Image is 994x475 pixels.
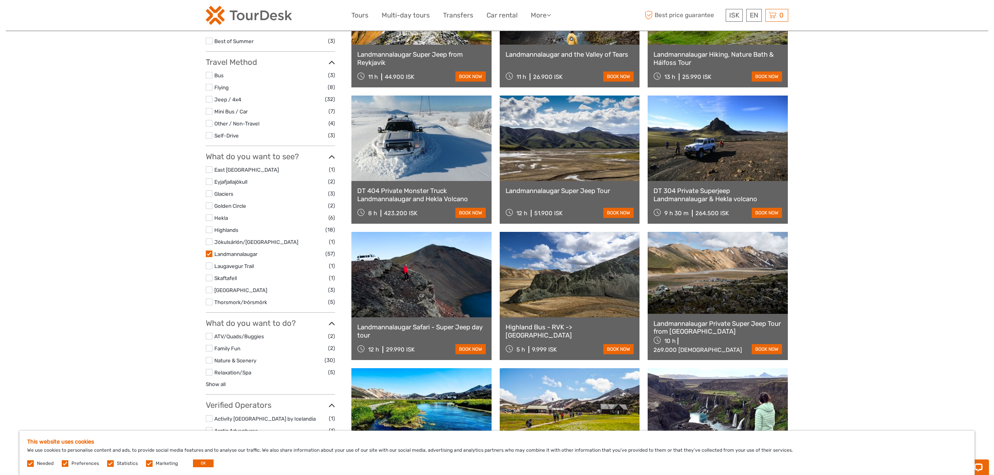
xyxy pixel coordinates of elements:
[368,346,379,353] span: 12 h
[328,344,335,353] span: (2)
[695,210,729,217] div: 264.500 ISK
[516,73,526,80] span: 11 h
[214,239,298,245] a: Jökulsárlón/[GEOGRAPHIC_DATA]
[329,165,335,174] span: (1)
[664,338,676,345] span: 10 h
[532,346,557,353] div: 9.999 ISK
[328,201,335,210] span: (2)
[653,187,782,203] a: DT 304 Private Superjeep Landmannalaugar & Hekla volcano
[603,71,634,82] a: book now
[746,9,762,22] div: EN
[506,187,634,195] a: Landmannalaugar Super Jeep Tour
[531,10,551,21] a: More
[729,11,739,19] span: ISK
[11,14,88,20] p: Chat now
[214,167,279,173] a: East [GEOGRAPHIC_DATA]
[382,10,430,21] a: Multi-day tours
[329,261,335,270] span: (1)
[329,273,335,282] span: (1)
[752,344,782,354] a: book now
[328,37,335,45] span: (3)
[664,73,675,80] span: 13 h
[37,460,54,467] label: Needed
[328,213,335,222] span: (6)
[384,210,417,217] div: 423.200 ISK
[156,460,178,467] label: Marketing
[455,344,486,354] a: book now
[653,346,742,353] div: 269.000 [DEMOGRAPHIC_DATA]
[385,73,414,80] div: 44.900 ISK
[328,177,335,186] span: (2)
[357,323,486,339] a: Landmannalaugar Safari - Super Jeep day tour
[214,120,259,127] a: Other / Non-Travel
[206,152,335,161] h3: What do you want to see?
[357,50,486,66] a: Landmannalaugar Super Jeep from Reykjavik
[328,285,335,294] span: (3)
[214,357,256,364] a: Nature & Scenery
[193,459,214,467] button: OK
[328,189,335,198] span: (3)
[214,84,229,90] a: Flying
[206,318,335,328] h3: What do you want to do?
[214,132,239,139] a: Self-Drive
[328,332,335,341] span: (2)
[487,10,518,21] a: Car rental
[214,333,264,339] a: ATV/Quads/Buggies
[603,208,634,218] a: book now
[603,344,634,354] a: book now
[71,460,99,467] label: Preferences
[534,210,563,217] div: 51.900 ISK
[653,320,782,336] a: Landmannalaugar Private Super Jeep Tour from [GEOGRAPHIC_DATA]
[214,251,257,257] a: Landmannalaugar
[214,72,224,78] a: Bus
[328,119,335,128] span: (4)
[214,428,258,434] a: Arctic Adventures
[506,323,634,339] a: Highland Bus - RVK -> [GEOGRAPHIC_DATA]
[328,368,335,377] span: (5)
[214,345,240,351] a: Family Fun
[329,426,335,435] span: (1)
[214,263,254,269] a: Laugavegur Trail
[328,298,335,306] span: (5)
[214,38,254,44] a: Best of Summer
[214,275,237,281] a: Skaftafell
[214,287,267,293] a: [GEOGRAPHIC_DATA]
[386,346,415,353] div: 29.990 ISK
[328,107,335,116] span: (7)
[443,10,473,21] a: Transfers
[214,203,246,209] a: Golden Circle
[653,50,782,66] a: Landmannalaugar Hiking, Nature Bath & Háifoss Tour
[664,210,688,217] span: 9 h 30 m
[206,57,335,67] h3: Travel Method
[368,210,377,217] span: 8 h
[214,416,316,422] a: Activity [GEOGRAPHIC_DATA] by Icelandia
[455,71,486,82] a: book now
[19,431,975,475] div: We use cookies to personalise content and ads, to provide social media features and to analyse ou...
[506,50,634,58] a: Landmannalaugar and the Valley of Tears
[516,346,525,353] span: 5 h
[325,225,335,234] span: (18)
[27,438,967,445] h5: This website uses cookies
[368,73,378,80] span: 11 h
[214,108,248,115] a: Mini Bus / Car
[214,96,241,103] a: Jeep / 4x4
[752,71,782,82] a: book now
[214,179,247,185] a: Eyjafjallajökull
[214,215,228,221] a: Hekla
[325,95,335,104] span: (32)
[752,208,782,218] a: book now
[357,187,486,203] a: DT 404 Private Monster Truck Landmannalaugar and Hekla Volcano
[682,73,711,80] div: 25.990 ISK
[328,71,335,80] span: (3)
[328,131,335,140] span: (3)
[455,208,486,218] a: book now
[643,9,724,22] span: Best price guarantee
[117,460,138,467] label: Statistics
[89,12,99,21] button: Open LiveChat chat widget
[533,73,563,80] div: 26.900 ISK
[214,299,267,305] a: Thorsmork/Þórsmörk
[214,369,251,376] a: Relaxation/Spa
[351,10,368,21] a: Tours
[206,400,335,410] h3: Verified Operators
[206,6,292,25] img: 120-15d4194f-c635-41b9-a512-a3cb382bfb57_logo_small.png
